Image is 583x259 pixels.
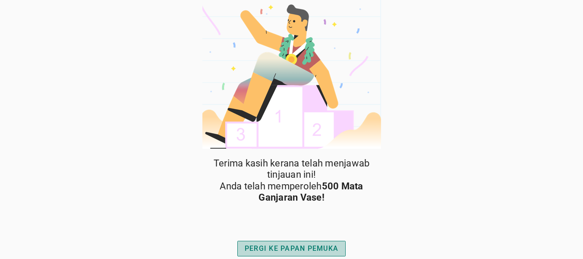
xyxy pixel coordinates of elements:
div: PERGI KE PAPAN PEMUKA [245,243,338,254]
button: PERGI KE PAPAN PEMUKA [237,241,346,256]
span: Terima kasih kerana telah menjawab tinjauan ini! [201,158,382,181]
strong: 500 Mata Ganjaran Vase! [258,181,363,203]
span: Anda telah memperoleh [201,181,382,204]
